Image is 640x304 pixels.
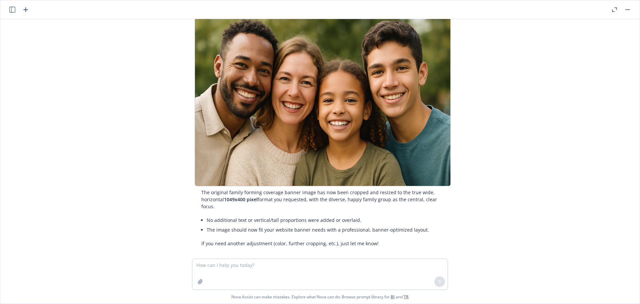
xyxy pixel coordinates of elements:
[201,240,444,247] p: If you need another adjustment (color, further cropping, etc.), just let me know!
[224,196,258,203] span: 1049x400 pixel
[195,15,451,187] img: AI-generated content
[207,225,444,235] li: The image should now fit your website banner needs with a professional, banner-optimized layout.
[391,294,395,300] a: BI
[207,215,444,225] li: No additional text or vertical/tall proportions were added or overlaid.
[404,294,409,300] a: TR
[201,189,444,210] p: The original family forming coverage banner image has now been cropped and resized to the true wi...
[231,290,409,304] span: Nova Assist can make mistakes. Explore what Nova can do: Browse prompt library for and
